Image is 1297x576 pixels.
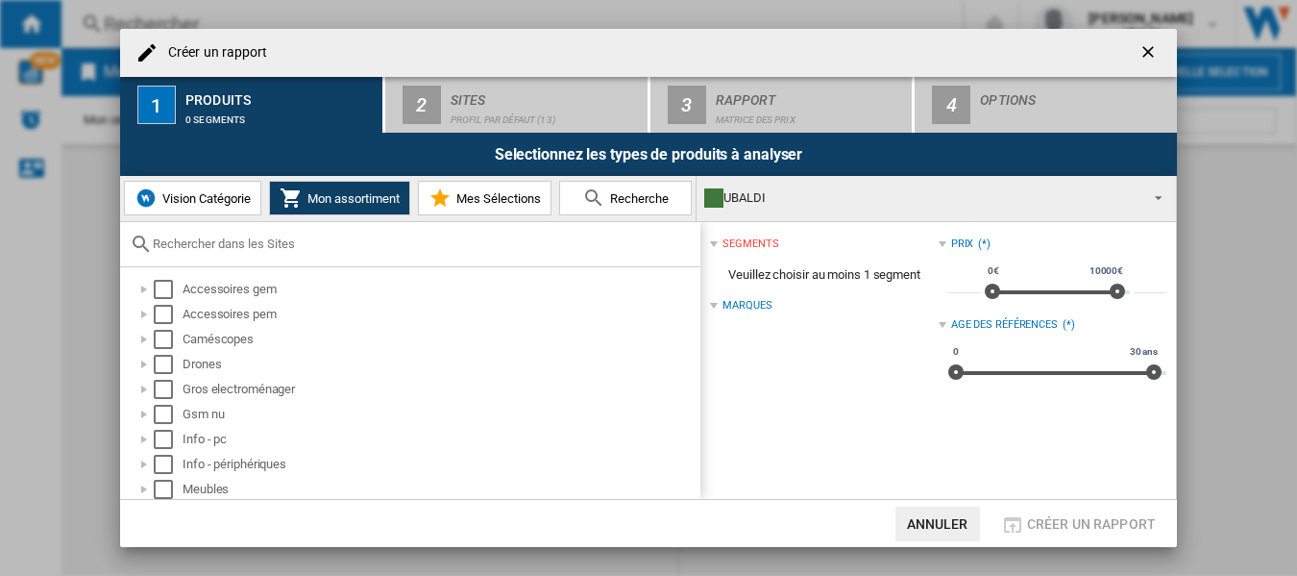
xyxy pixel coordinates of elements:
div: UBALDI [704,185,1138,212]
md-checkbox: Select [154,405,183,424]
div: Rapport [716,85,905,105]
div: Drones [183,355,697,374]
div: Info - pc [183,430,697,449]
span: Veuillez choisir au moins 1 segment [710,257,938,293]
span: Recherche [605,191,669,206]
button: Mes Sélections [418,181,551,215]
span: 10000€ [1087,263,1126,279]
div: Caméscopes [183,330,697,349]
button: 1 Produits 0 segments [120,77,384,133]
h4: Créer un rapport [159,43,268,63]
div: Info - périphériques [183,455,697,474]
div: Marques [722,298,771,313]
div: Sites [451,85,640,105]
div: Age des références [951,317,1058,333]
button: Mon assortiment [269,181,410,215]
img: wiser-icon-blue.png [135,187,158,210]
button: getI18NText('BUTTONS.CLOSE_DIALOG') [1131,34,1169,72]
md-checkbox: Select [154,480,183,499]
button: Recherche [559,181,692,215]
button: Créer un rapport [995,507,1162,541]
div: Gros electroménager [183,380,697,399]
div: 3 [668,86,706,124]
span: Créer un rapport [1027,516,1156,532]
span: 0 [950,344,962,360]
div: Accessoires gem [183,280,697,299]
button: 3 Rapport Matrice des prix [650,77,915,133]
div: Produits [185,85,375,105]
button: Vision Catégorie [124,181,261,215]
button: Annuler [895,507,980,541]
div: Accessoires pem [183,305,697,324]
div: Options [980,85,1169,105]
span: Mon assortiment [303,191,400,206]
button: 4 Options [915,77,1177,133]
span: 0€ [985,263,1002,279]
md-checkbox: Select [154,430,183,449]
md-checkbox: Select [154,280,183,299]
span: 30 ans [1127,344,1161,360]
ng-md-icon: getI18NText('BUTTONS.CLOSE_DIALOG') [1138,42,1162,65]
div: 4 [932,86,970,124]
div: 2 [403,86,441,124]
div: Selectionnez les types de produits à analyser [120,133,1177,176]
button: 2 Sites Profil par défaut (13) [385,77,649,133]
div: 0 segments [185,105,375,125]
div: Gsm nu [183,405,697,424]
span: Mes Sélections [452,191,541,206]
span: Vision Catégorie [158,191,251,206]
div: segments [722,237,778,252]
md-checkbox: Select [154,380,183,399]
input: Rechercher dans les Sites [153,237,691,251]
md-checkbox: Select [154,305,183,324]
div: 1 [137,86,176,124]
md-checkbox: Select [154,455,183,474]
md-checkbox: Select [154,355,183,374]
div: Prix [951,237,974,252]
md-checkbox: Select [154,330,183,349]
div: Matrice des prix [716,105,905,125]
div: Profil par défaut (13) [451,105,640,125]
div: Meubles [183,480,697,499]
